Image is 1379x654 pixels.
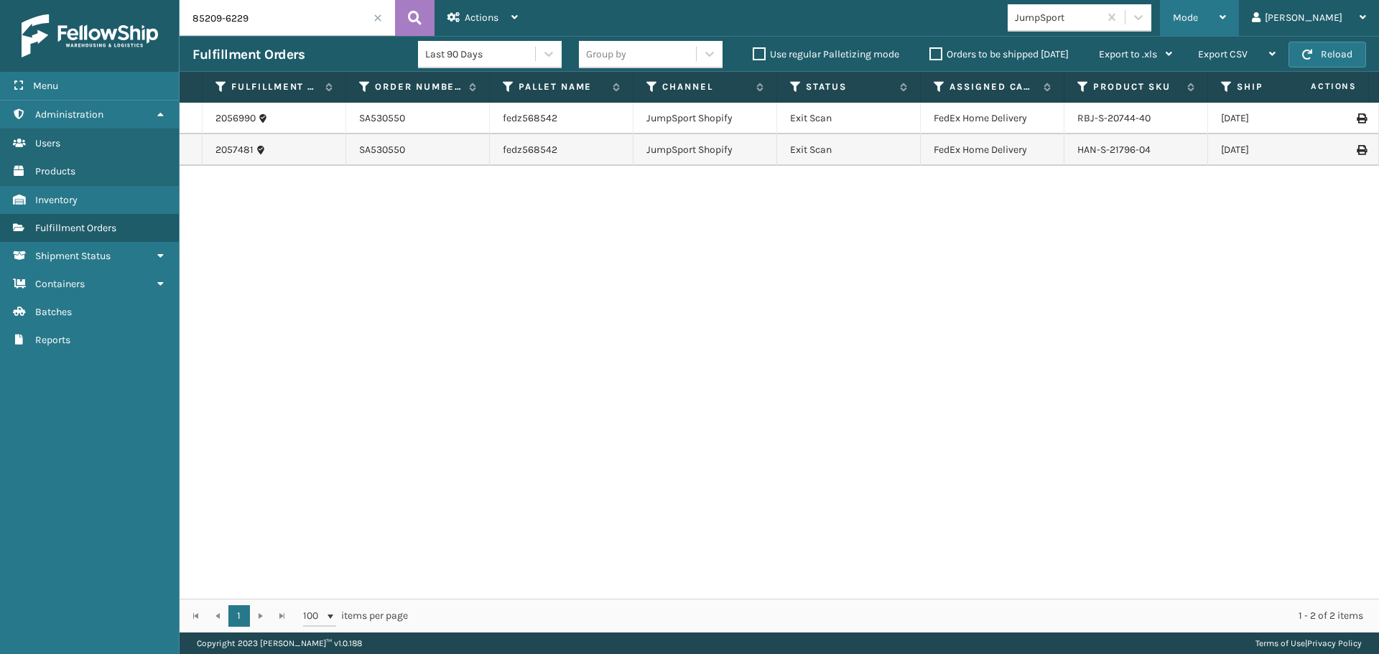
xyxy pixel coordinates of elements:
a: Privacy Policy [1307,638,1362,648]
td: FedEx Home Delivery [921,103,1064,134]
span: Products [35,165,75,177]
span: Batches [35,306,72,318]
span: Actions [465,11,498,24]
label: Channel [662,80,749,93]
a: HAN-S-21796-04 [1077,144,1151,156]
span: Containers [35,278,85,290]
span: Inventory [35,194,78,206]
label: Product SKU [1093,80,1180,93]
a: RBJ-S-20744-40 [1077,112,1151,124]
td: JumpSport Shopify [633,134,777,166]
label: Status [806,80,893,93]
label: Assigned Carrier Service [949,80,1036,93]
img: logo [22,14,158,57]
span: items per page [303,605,408,627]
a: 2057481 [215,143,254,157]
span: Menu [33,80,58,92]
i: Print Label [1357,113,1365,123]
span: Users [35,137,60,149]
label: Use regular Palletizing mode [753,48,899,60]
span: Export CSV [1198,48,1248,60]
p: Copyright 2023 [PERSON_NAME]™ v 1.0.188 [197,632,362,654]
a: Terms of Use [1255,638,1305,648]
button: Reload [1289,42,1366,67]
label: Orders to be shipped [DATE] [929,48,1069,60]
span: 100 [303,609,325,623]
a: 1 [228,605,250,627]
span: Fulfillment Orders [35,222,116,234]
label: Ship By Date [1237,80,1324,93]
span: Shipment Status [35,250,111,262]
span: Reports [35,334,70,346]
td: FedEx Home Delivery [921,134,1064,166]
td: fedz568542 [490,103,633,134]
label: Fulfillment Order Id [231,80,318,93]
span: Export to .xls [1099,48,1157,60]
div: JumpSport [1015,10,1100,25]
h3: Fulfillment Orders [192,46,305,63]
div: | [1255,632,1362,654]
span: Mode [1173,11,1198,24]
td: [DATE] [1208,134,1352,166]
td: [DATE] [1208,103,1352,134]
label: Order Number [375,80,462,93]
div: Group by [586,47,626,62]
td: SA530550 [346,103,490,134]
label: Pallet Name [519,80,605,93]
span: Actions [1266,75,1365,98]
i: Print Label [1357,145,1365,155]
td: SA530550 [346,134,490,166]
span: Administration [35,108,103,121]
td: Exit Scan [777,103,921,134]
td: JumpSport Shopify [633,103,777,134]
td: fedz568542 [490,134,633,166]
div: 1 - 2 of 2 items [428,609,1363,623]
td: Exit Scan [777,134,921,166]
div: Last 90 Days [425,47,537,62]
a: 2056990 [215,111,256,126]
